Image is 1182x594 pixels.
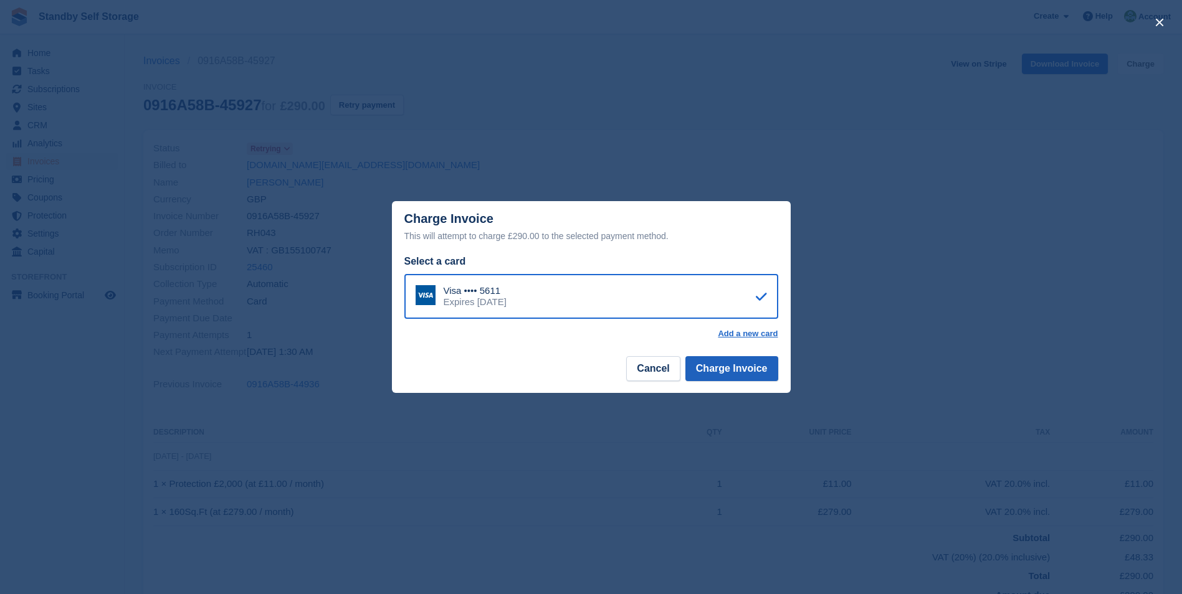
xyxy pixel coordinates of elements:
button: close [1150,12,1170,32]
div: Select a card [404,254,778,269]
button: Cancel [626,356,680,381]
div: Charge Invoice [404,212,778,243]
div: This will attempt to charge £290.00 to the selected payment method. [404,229,778,243]
img: Visa Logo [416,285,436,305]
a: Add a new card [718,329,778,339]
div: Expires [DATE] [444,296,507,308]
div: Visa •••• 5611 [444,285,507,296]
button: Charge Invoice [685,356,778,381]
